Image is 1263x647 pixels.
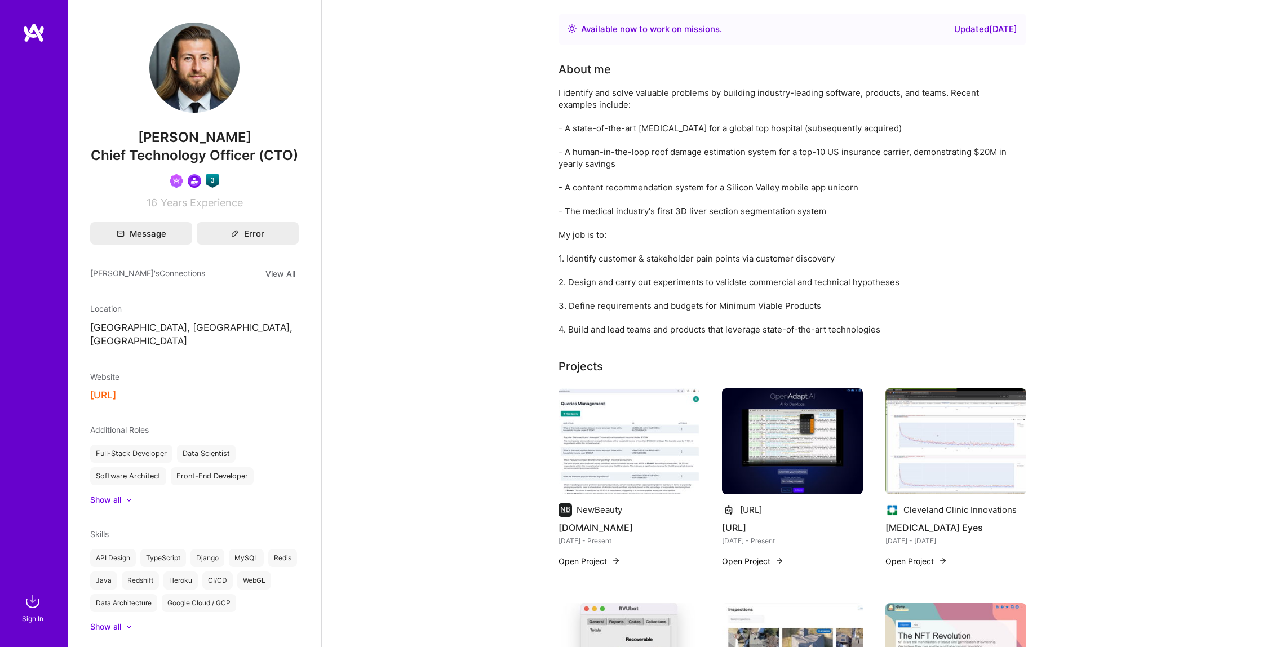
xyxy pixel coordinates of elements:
div: About me [559,61,611,78]
a: sign inSign In [24,590,44,624]
div: [URL] [740,504,762,516]
div: Data Scientist [177,445,236,463]
div: Show all [90,494,121,506]
div: Django [190,549,224,567]
img: Community leader [188,174,201,188]
div: Sign In [22,613,43,624]
div: WebGL [237,571,271,590]
div: Redis [268,549,297,567]
div: I identify and solve valuable problems by building industry-leading software, products, and teams... [559,87,1009,335]
button: [URL] [90,389,116,401]
span: 16 [147,197,157,209]
div: API Design [90,549,136,567]
button: View All [262,267,299,280]
span: Additional Roles [90,425,149,435]
div: Java [90,571,117,590]
img: arrow-right [775,556,784,565]
button: Open Project [722,555,784,567]
div: Show all [90,621,121,632]
p: [GEOGRAPHIC_DATA], [GEOGRAPHIC_DATA], [GEOGRAPHIC_DATA] [90,321,299,348]
span: Website [90,372,119,382]
img: arrow-right [938,556,947,565]
h4: [DOMAIN_NAME] [559,520,699,535]
div: MySQL [229,549,264,567]
span: Skills [90,529,109,539]
img: OpenAdapt.AI [722,388,863,494]
div: Front-End Developer [171,467,254,485]
button: Open Project [885,555,947,567]
img: User Avatar [149,23,240,113]
h4: [URL] [722,520,863,535]
div: Location [90,303,299,314]
img: Company logo [722,503,735,517]
div: CI/CD [202,571,233,590]
img: Company logo [885,503,899,517]
div: NewBeauty [577,504,622,516]
button: Message [90,222,192,245]
div: Heroku [163,571,198,590]
div: Software Architect [90,467,166,485]
img: Availability [568,24,577,33]
span: [PERSON_NAME]'s Connections [90,267,205,280]
div: Redshift [122,571,159,590]
span: [PERSON_NAME] [90,129,299,146]
span: Chief Technology Officer (CTO) [91,147,298,163]
img: sign in [21,590,44,613]
div: Google Cloud / GCP [162,594,236,612]
button: Error [197,222,299,245]
h4: [MEDICAL_DATA] Eyes [885,520,1026,535]
div: [DATE] - Present [722,535,863,547]
div: Cleveland Clinic Innovations [903,504,1017,516]
div: Projects [559,358,603,375]
img: Company logo [559,503,572,517]
div: Available now to work on missions . [581,23,722,36]
div: Full-Stack Developer [90,445,172,463]
img: AskNewBeauty.com [559,388,699,494]
img: logo [23,23,45,43]
img: arrow-right [611,556,621,565]
img: Autism Eyes [885,388,1026,494]
span: Years Experience [161,197,243,209]
div: TypeScript [140,549,186,567]
i: icon Edit [231,229,239,237]
img: Been on Mission [170,174,183,188]
div: Updated [DATE] [954,23,1017,36]
div: [DATE] - Present [559,535,699,547]
i: icon Mail [117,229,125,237]
button: Open Project [559,555,621,567]
div: Data Architecture [90,594,157,612]
div: [DATE] - [DATE] [885,535,1026,547]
